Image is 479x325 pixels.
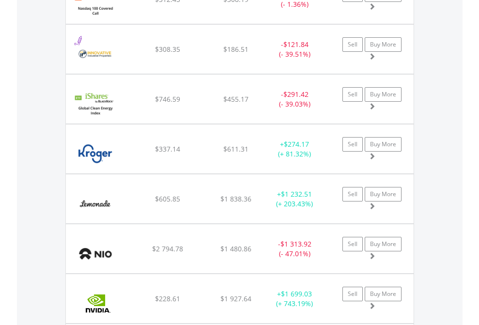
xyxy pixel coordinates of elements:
span: $291.42 [283,90,309,99]
span: $121.84 [283,40,309,49]
div: + (+ 743.19%) [264,289,325,309]
a: Buy More [365,87,402,102]
span: $1 232.51 [281,189,312,199]
span: $605.85 [155,194,180,203]
img: EQU.US.LMND.png [71,186,120,221]
div: - (- 39.51%) [264,40,325,59]
span: $455.17 [223,94,248,104]
a: Sell [342,37,363,52]
span: $1 927.64 [220,294,251,303]
a: Buy More [365,287,402,301]
span: $2 794.78 [152,244,183,253]
a: Sell [342,237,363,251]
div: + (+ 203.43%) [264,189,325,209]
a: Sell [342,287,363,301]
span: $611.31 [223,144,248,154]
span: $1 699.03 [281,289,312,298]
a: Sell [342,87,363,102]
div: - (- 39.03%) [264,90,325,109]
span: $186.51 [223,45,248,54]
a: Buy More [365,187,402,201]
div: + (+ 81.32%) [264,139,325,159]
span: $308.35 [155,45,180,54]
span: $746.59 [155,94,180,104]
img: EQU.US.KR.png [71,137,120,171]
a: Sell [342,137,363,152]
span: $1 480.86 [220,244,251,253]
img: EQU.US.IIPR.png [71,37,120,71]
span: $1 838.36 [220,194,251,203]
a: Buy More [365,37,402,52]
div: - (- 47.01%) [264,239,325,259]
span: $274.17 [284,139,309,149]
img: EQU.US.NIO.png [71,236,120,271]
span: $1 313.92 [280,239,311,248]
a: Buy More [365,137,402,152]
span: $228.61 [155,294,180,303]
img: EQU.US.NVDA.png [71,286,125,321]
span: $337.14 [155,144,180,154]
img: EQU.US.ICLN.png [71,87,120,121]
a: Buy More [365,237,402,251]
a: Sell [342,187,363,201]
